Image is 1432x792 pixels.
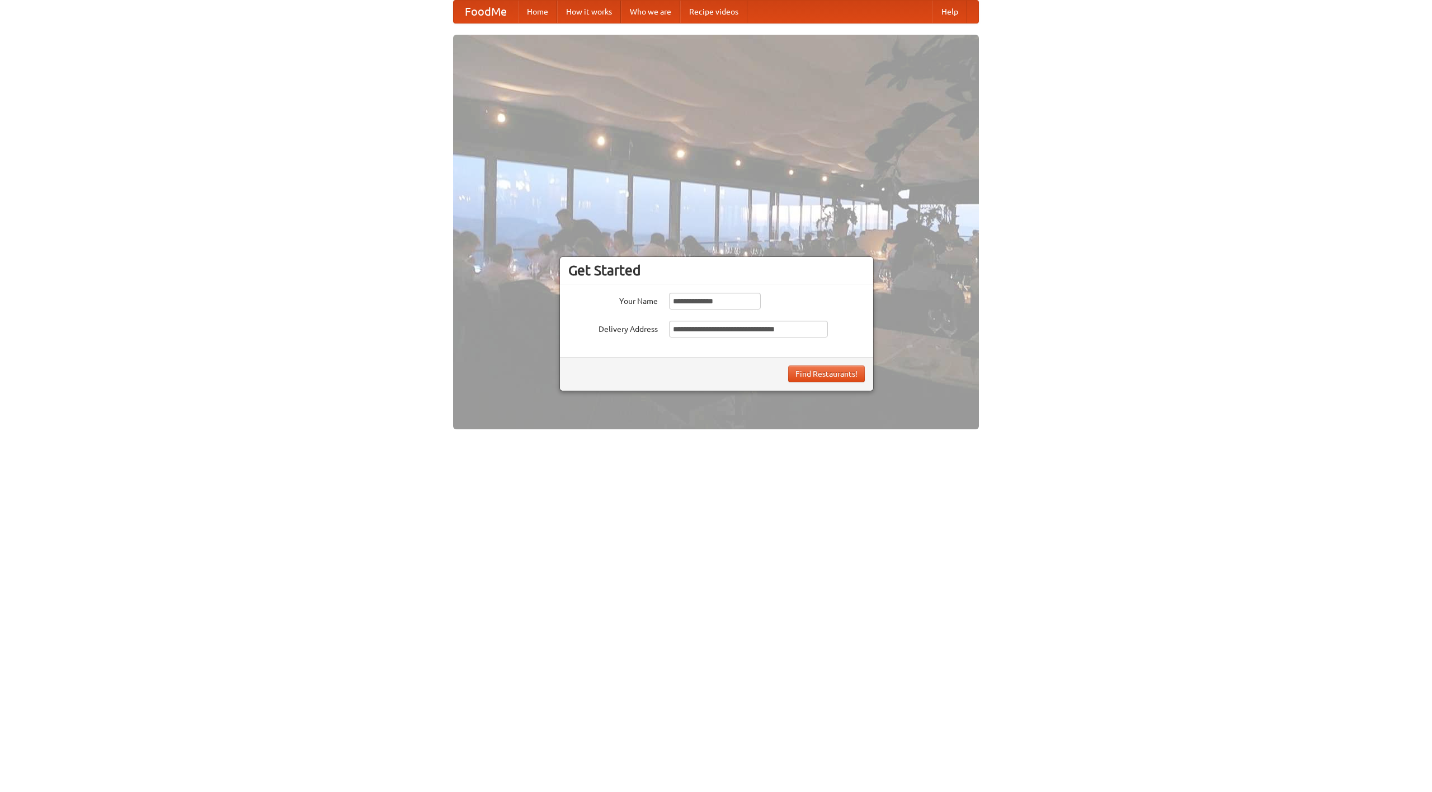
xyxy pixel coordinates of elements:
a: Who we are [621,1,680,23]
label: Your Name [568,293,658,307]
a: Help [932,1,967,23]
a: Recipe videos [680,1,747,23]
a: FoodMe [454,1,518,23]
h3: Get Started [568,262,865,279]
a: How it works [557,1,621,23]
a: Home [518,1,557,23]
label: Delivery Address [568,321,658,335]
button: Find Restaurants! [788,365,865,382]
